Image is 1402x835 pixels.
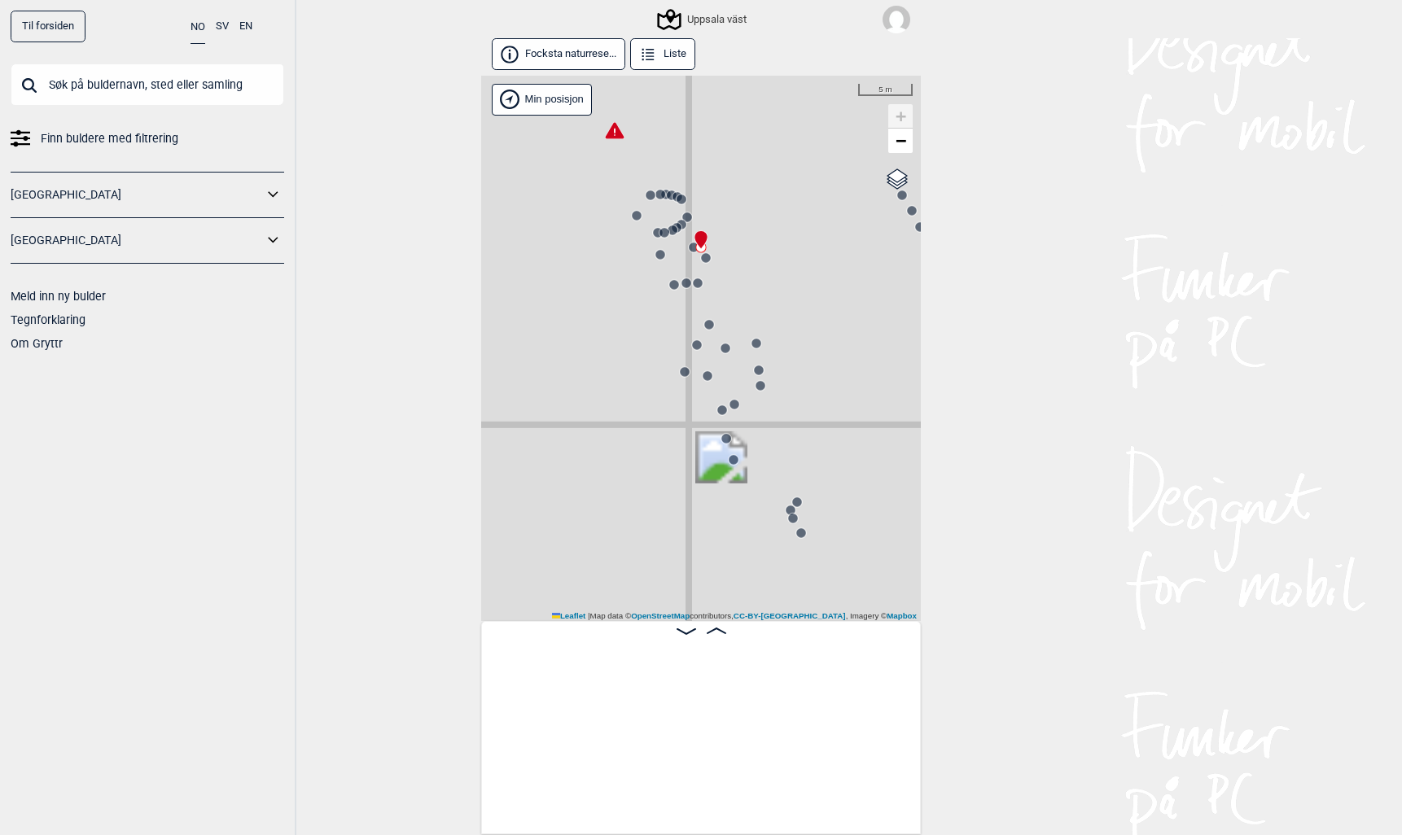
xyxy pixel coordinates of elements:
[216,11,229,42] button: SV
[896,130,906,151] span: −
[552,611,585,620] a: Leaflet
[659,10,747,29] div: Uppsala väst
[11,313,85,326] a: Tegnforklaring
[548,610,921,622] div: Map data © contributors, , Imagery ©
[11,11,85,42] a: Til forsiden
[11,127,284,151] a: Finn buldere med filtrering
[888,104,913,129] a: Zoom in
[492,84,592,116] div: Vis min posisjon
[41,127,178,151] span: Finn buldere med filtrering
[11,290,106,303] a: Meld inn ny bulder
[11,63,284,106] input: Søk på buldernavn, sted eller samling
[887,611,917,620] a: Mapbox
[882,161,913,197] a: Layers
[11,337,63,350] a: Om Gryttr
[11,229,263,252] a: [GEOGRAPHIC_DATA]
[239,11,252,42] button: EN
[858,84,913,97] div: 5 m
[883,6,910,33] img: User fallback1
[896,106,906,126] span: +
[734,611,846,620] a: CC-BY-[GEOGRAPHIC_DATA]
[888,129,913,153] a: Zoom out
[191,11,205,44] button: NO
[588,611,590,620] span: |
[11,183,263,207] a: [GEOGRAPHIC_DATA]
[631,611,690,620] a: OpenStreetMap
[630,38,695,70] button: Liste
[492,38,625,70] button: Focksta naturrese...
